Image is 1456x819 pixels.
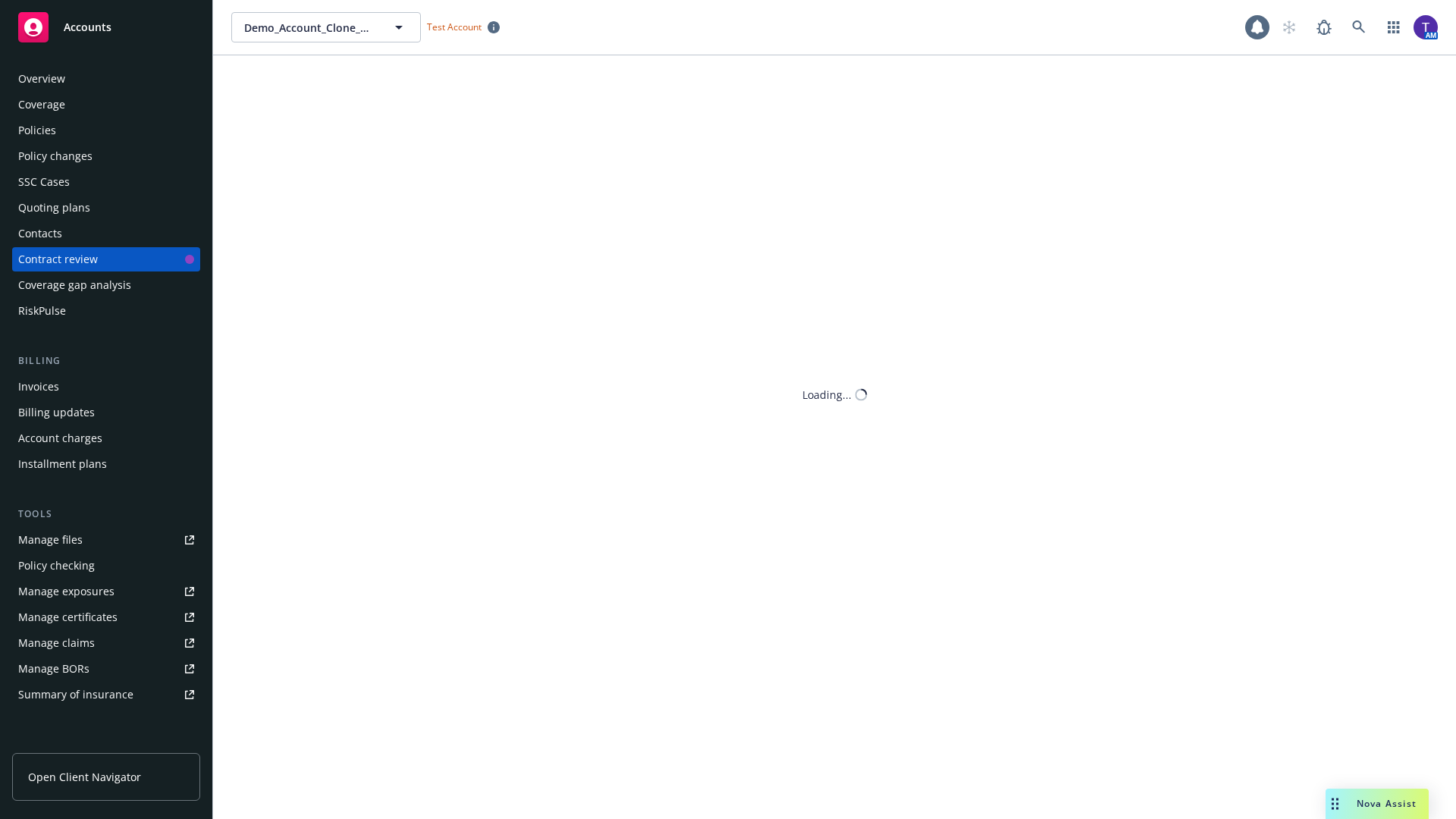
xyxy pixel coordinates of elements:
div: Installment plans [18,452,107,476]
a: Manage files [12,528,200,552]
a: Installment plans [12,452,200,476]
a: SSC Cases [12,170,200,194]
div: Manage files [18,528,83,552]
div: Manage certificates [18,605,118,629]
button: Nova Assist [1326,789,1429,819]
span: Nova Assist [1357,797,1417,810]
div: Invoices [18,375,59,399]
button: Demo_Account_Clone_QA_CR_Tests_Client [231,12,421,42]
div: Billing updates [18,400,95,425]
div: Coverage gap analysis [18,273,131,297]
a: Manage BORs [12,657,200,681]
a: Start snowing [1274,12,1304,42]
span: Test Account [427,20,482,33]
div: Tools [12,507,200,522]
a: Quoting plans [12,196,200,220]
span: Test Account [421,19,506,35]
a: Policy checking [12,554,200,578]
img: photo [1414,15,1438,39]
a: Manage claims [12,631,200,655]
div: Manage exposures [18,579,115,604]
div: Policy changes [18,144,93,168]
span: Open Client Navigator [28,769,141,785]
a: Search [1344,12,1374,42]
div: Coverage [18,93,65,117]
div: RiskPulse [18,299,66,323]
div: Manage claims [18,631,95,655]
a: Policies [12,118,200,143]
a: Policy changes [12,144,200,168]
a: Summary of insurance [12,682,200,707]
div: Manage BORs [18,657,89,681]
a: Invoices [12,375,200,399]
a: Report a Bug [1309,12,1339,42]
a: Overview [12,67,200,91]
a: Manage exposures [12,579,200,604]
div: Policies [18,118,56,143]
div: Overview [18,67,65,91]
a: Account charges [12,426,200,450]
div: Account charges [18,426,102,450]
a: Contacts [12,221,200,246]
a: Manage certificates [12,605,200,629]
a: Switch app [1379,12,1409,42]
div: Quoting plans [18,196,90,220]
span: Demo_Account_Clone_QA_CR_Tests_Client [244,20,375,36]
a: Accounts [12,6,200,49]
div: Summary of insurance [18,682,133,707]
a: Contract review [12,247,200,271]
a: Coverage gap analysis [12,273,200,297]
a: Coverage [12,93,200,117]
div: Loading... [802,387,852,403]
a: RiskPulse [12,299,200,323]
div: Policy checking [18,554,95,578]
div: Contacts [18,221,62,246]
a: Billing updates [12,400,200,425]
span: Accounts [64,21,111,33]
div: Billing [12,353,200,369]
div: Contract review [18,247,98,271]
div: Drag to move [1326,789,1345,819]
div: Analytics hub [12,737,200,752]
div: SSC Cases [18,170,70,194]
